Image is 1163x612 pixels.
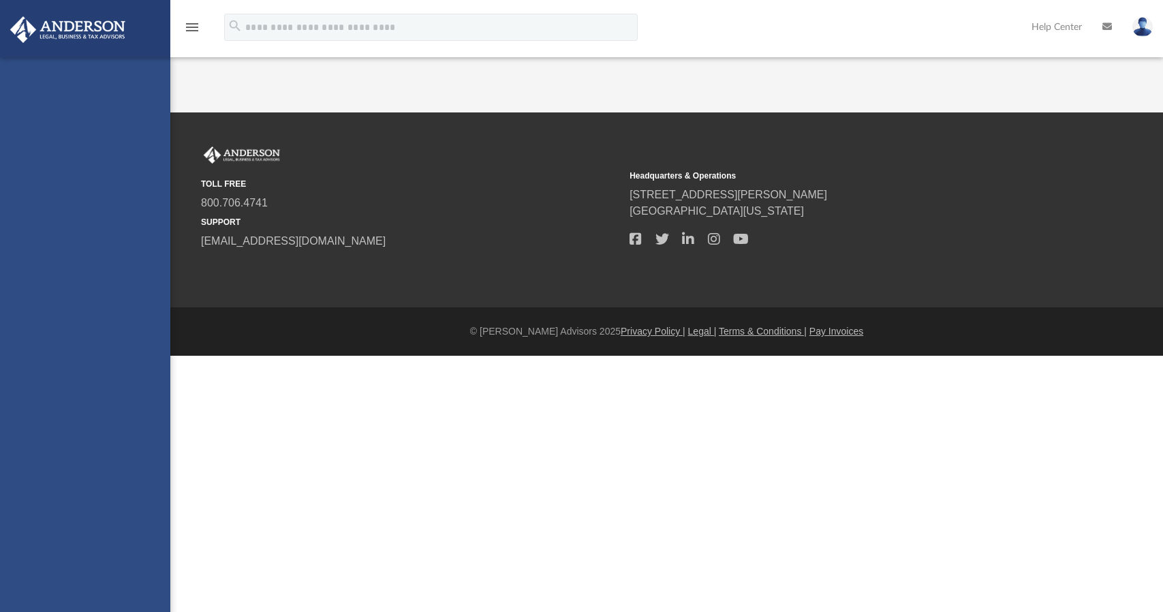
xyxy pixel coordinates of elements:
[809,326,863,337] a: Pay Invoices
[201,197,268,209] a: 800.706.4741
[630,189,827,200] a: [STREET_ADDRESS][PERSON_NAME]
[1132,17,1153,37] img: User Pic
[719,326,807,337] a: Terms & Conditions |
[201,216,620,228] small: SUPPORT
[201,147,283,164] img: Anderson Advisors Platinum Portal
[621,326,685,337] a: Privacy Policy |
[688,326,717,337] a: Legal |
[201,235,386,247] a: [EMAIL_ADDRESS][DOMAIN_NAME]
[170,324,1163,339] div: © [PERSON_NAME] Advisors 2025
[184,26,200,35] a: menu
[184,19,200,35] i: menu
[630,170,1049,182] small: Headquarters & Operations
[201,178,620,190] small: TOLL FREE
[630,205,804,217] a: [GEOGRAPHIC_DATA][US_STATE]
[6,16,129,43] img: Anderson Advisors Platinum Portal
[228,18,243,33] i: search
